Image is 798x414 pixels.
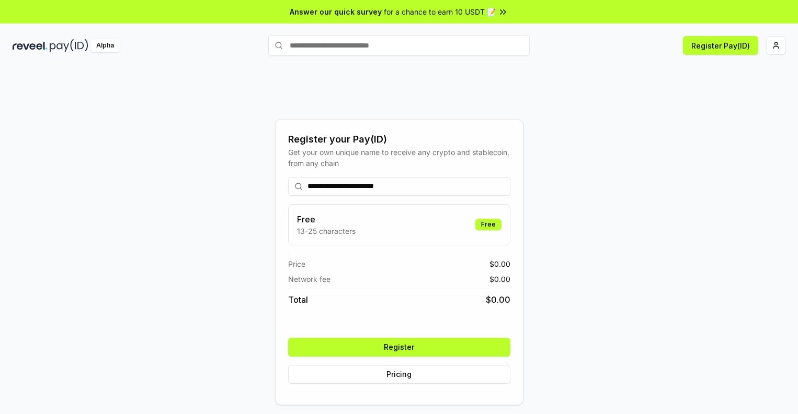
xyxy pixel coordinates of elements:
[288,147,510,169] div: Get your own unique name to receive any crypto and stablecoin, from any chain
[288,365,510,384] button: Pricing
[50,39,88,52] img: pay_id
[288,132,510,147] div: Register your Pay(ID)
[297,226,356,236] p: 13-25 characters
[486,293,510,306] span: $ 0.00
[683,36,758,55] button: Register Pay(ID)
[90,39,120,52] div: Alpha
[288,274,330,285] span: Network fee
[489,258,510,269] span: $ 0.00
[297,213,356,226] h3: Free
[290,6,382,17] span: Answer our quick survey
[13,39,48,52] img: reveel_dark
[288,293,308,306] span: Total
[384,6,496,17] span: for a chance to earn 10 USDT 📝
[489,274,510,285] span: $ 0.00
[288,258,305,269] span: Price
[288,338,510,357] button: Register
[475,219,501,230] div: Free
